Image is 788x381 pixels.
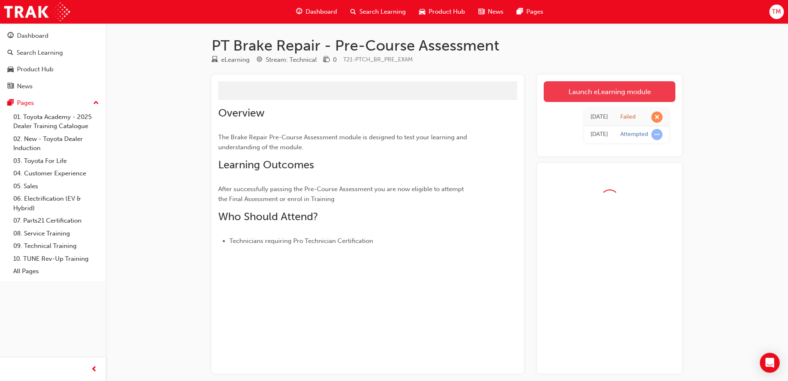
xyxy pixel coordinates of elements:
span: News [488,7,504,17]
img: Trak [4,2,70,21]
h1: PT Brake Repair - Pre-Course Assessment [212,36,682,55]
span: pages-icon [517,7,523,17]
a: All Pages [10,265,102,278]
div: 0 [333,55,337,65]
a: Product Hub [3,62,102,77]
div: News [17,82,33,91]
a: 02. New - Toyota Dealer Induction [10,133,102,155]
button: TM [769,5,784,19]
span: learningRecordVerb_FAIL-icon [651,112,663,123]
a: news-iconNews [472,3,510,20]
span: Pages [526,7,543,17]
button: DashboardSearch LearningProduct HubNews [3,27,102,95]
span: news-icon [7,83,14,90]
div: Price [323,55,337,65]
span: learningResourceType_ELEARNING-icon [212,56,218,64]
a: 04. Customer Experience [10,167,102,180]
span: search-icon [350,7,356,17]
span: prev-icon [91,364,97,375]
span: Technicians requiring Pro Technician Certification [229,237,373,245]
span: Product Hub [429,7,465,17]
div: Type [212,55,250,65]
a: 08. Service Training [10,227,102,240]
div: Stream [256,55,317,65]
a: 07. Parts21 Certification [10,214,102,227]
a: guage-iconDashboard [289,3,344,20]
span: car-icon [419,7,425,17]
span: Learning resource code [343,56,413,63]
div: eLearning [221,55,250,65]
span: guage-icon [296,7,302,17]
span: Overview [218,107,265,119]
span: The Brake Repair Pre-Course Assessment module is designed to test your learning and understanding... [218,133,469,151]
div: Product Hub [17,65,53,74]
span: money-icon [323,56,330,64]
div: Stream: Technical [266,55,317,65]
a: 10. TUNE Rev-Up Training [10,252,102,265]
span: Search Learning [359,7,406,17]
a: 06. Electrification (EV & Hybrid) [10,192,102,214]
span: up-icon [93,98,99,109]
a: 05. Sales [10,180,102,193]
a: 03. Toyota For Life [10,155,102,167]
div: Failed [620,113,636,121]
a: pages-iconPages [510,3,550,20]
a: Launch eLearning module [544,81,675,102]
a: Search Learning [3,45,102,61]
span: search-icon [7,49,13,57]
a: News [3,79,102,94]
button: Pages [3,95,102,111]
a: Dashboard [3,28,102,44]
span: target-icon [256,56,263,64]
a: 01. Toyota Academy - 2025 Dealer Training Catalogue [10,111,102,133]
div: Thu Sep 11 2025 16:20:12 GMT+1000 (Australian Eastern Standard Time) [590,130,608,139]
span: TM [772,7,781,17]
div: Open Intercom Messenger [760,353,780,373]
span: After successfully passing the Pre-Course Assessment you are now eligible to attempt the Final As... [218,185,465,203]
div: Dashboard [17,31,48,41]
a: car-iconProduct Hub [412,3,472,20]
div: Attempted [620,131,648,138]
a: search-iconSearch Learning [344,3,412,20]
span: car-icon [7,66,14,73]
span: guage-icon [7,32,14,40]
span: Dashboard [306,7,337,17]
div: Thu Sep 11 2025 16:23:54 GMT+1000 (Australian Eastern Standard Time) [590,112,608,122]
a: 09. Technical Training [10,240,102,252]
span: Learning Outcomes [218,158,314,171]
span: pages-icon [7,99,14,107]
div: Search Learning [17,48,63,58]
span: news-icon [478,7,484,17]
span: learningRecordVerb_ATTEMPT-icon [651,129,663,140]
span: Who Should Attend? [218,210,318,223]
div: Pages [17,98,34,108]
